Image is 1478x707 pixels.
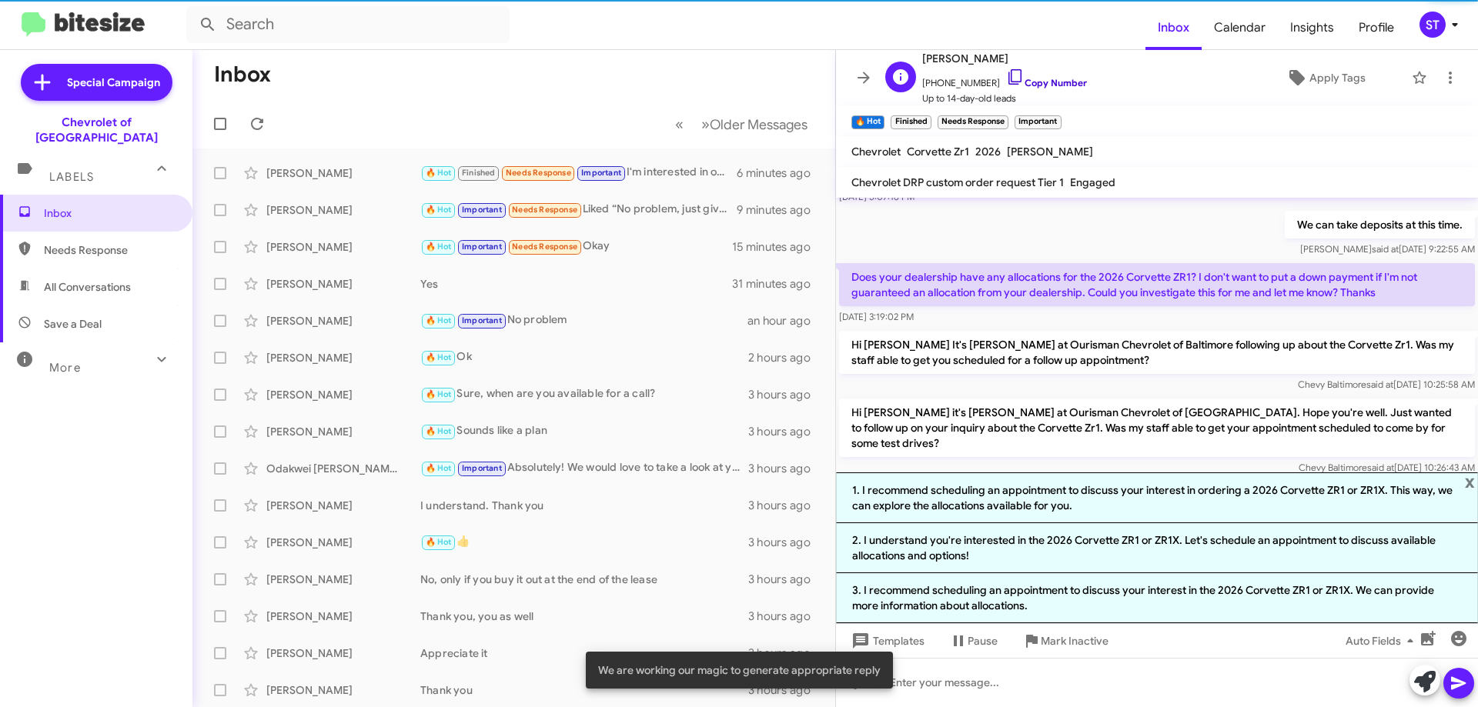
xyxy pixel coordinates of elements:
div: 3 hours ago [748,424,823,439]
span: [PHONE_NUMBER] [922,68,1087,91]
div: 👍 [420,533,748,551]
div: [PERSON_NAME] [266,239,420,255]
button: Next [692,108,817,140]
div: Thank you [420,682,748,698]
li: 1. I recommend scheduling an appointment to discuss your interest in ordering a 2026 Corvette ZR1... [836,472,1478,523]
span: Important [462,315,502,325]
span: 🔥 Hot [426,168,452,178]
button: Templates [836,627,937,655]
div: 3 hours ago [748,461,823,476]
span: said at [1366,379,1393,390]
span: Important [462,242,502,252]
small: Needs Response [938,115,1008,129]
li: 2. I understand you're interested in the 2026 Corvette ZR1 or ZR1X. Let's schedule an appointment... [836,523,1478,573]
span: Finished [462,168,496,178]
div: [PERSON_NAME] [266,609,420,624]
a: Special Campaign [21,64,172,101]
div: [PERSON_NAME] [266,313,420,328]
small: Important [1015,115,1061,129]
div: 9 minutes ago [737,202,823,218]
p: Does your dealership have any allocations for the 2026 Corvette ZR1? I don't want to put a down p... [839,263,1475,306]
div: Absolutely! We would love to take a look at your 2007 Jeep Grand Cherokee. When can we schedule a... [420,459,748,477]
div: 2 hours ago [748,350,823,365]
div: Sounds like a plan [420,422,748,440]
div: [PERSON_NAME] [266,682,420,698]
div: [PERSON_NAME] [266,535,420,550]
span: Important [581,168,621,178]
span: Up to 14-day-old leads [922,91,1087,106]
span: Older Messages [710,116,808,133]
span: 🔥 Hot [426,242,452,252]
div: 31 minutes ago [732,276,823,292]
span: x [1465,472,1475,491]
h1: Inbox [214,62,271,87]
div: 3 hours ago [748,535,823,550]
div: I understand. Thank you [420,498,748,513]
input: Search [186,6,510,43]
div: ST [1419,12,1446,38]
span: » [701,115,710,134]
small: 🔥 Hot [851,115,884,129]
span: Needs Response [512,242,577,252]
div: [PERSON_NAME] [266,645,420,661]
span: 🔥 Hot [426,205,452,215]
span: Important [462,205,502,215]
nav: Page navigation example [667,108,817,140]
div: No problem [420,312,747,329]
span: Corvette Zr1 [907,145,969,158]
div: 3 hours ago [748,498,823,513]
a: Calendar [1202,5,1278,50]
div: No, only if you buy it out at the end of the lease [420,572,748,587]
div: [PERSON_NAME] [266,424,420,439]
span: [PERSON_NAME] [DATE] 9:22:55 AM [1300,243,1475,255]
div: Thank you, you as well [420,609,748,624]
div: Liked “No problem, just give us a call when you're on your way” [420,201,737,218]
li: 3. I recommend scheduling an appointment to discuss your interest in the 2026 Corvette ZR1 or ZR1... [836,573,1478,623]
button: Previous [666,108,693,140]
div: Okay [420,238,732,255]
a: Insights [1278,5,1346,50]
a: Profile [1346,5,1406,50]
span: 🔥 Hot [426,352,452,362]
div: Sure, when are you available for a call? [420,385,748,403]
span: Needs Response [512,205,577,215]
div: 3 hours ago [748,387,823,402]
div: [PERSON_NAME] [266,498,420,513]
div: Appreciate it [420,645,748,661]
span: Mark Inactive [1041,627,1108,655]
div: I'm interested in ordering a 2026 Corvette ZR1 or ZR1X. No dealerships offer test drives for thes... [420,164,737,182]
span: Chevy Baltimore [DATE] 10:26:43 AM [1299,462,1475,473]
button: Auto Fields [1333,627,1432,655]
span: said at [1372,243,1399,255]
span: Auto Fields [1346,627,1419,655]
button: Mark Inactive [1010,627,1121,655]
span: said at [1367,462,1394,473]
span: Chevrolet DRP custom order request Tier 1 [851,175,1064,189]
button: ST [1406,12,1461,38]
p: Hi [PERSON_NAME] it's [PERSON_NAME] at Ourisman Chevrolet of [GEOGRAPHIC_DATA]. Hope you're well.... [839,399,1475,457]
span: 🔥 Hot [426,463,452,473]
span: Templates [848,627,925,655]
span: Important [462,463,502,473]
div: [PERSON_NAME] [266,572,420,587]
span: [DATE] 3:19:02 PM [839,311,914,322]
span: Needs Response [506,168,571,178]
div: an hour ago [747,313,823,328]
span: 2026 [975,145,1001,158]
a: Inbox [1145,5,1202,50]
div: 6 minutes ago [737,165,823,181]
span: [PERSON_NAME] [922,49,1087,68]
div: [PERSON_NAME] [266,165,420,181]
p: Hi [PERSON_NAME] It's [PERSON_NAME] at Ourisman Chevrolet of Baltimore following up about the Cor... [839,331,1475,374]
div: 15 minutes ago [732,239,823,255]
span: 🔥 Hot [426,389,452,399]
button: Pause [937,627,1010,655]
span: 🔥 Hot [426,426,452,436]
span: We are working our magic to generate appropriate reply [598,662,881,678]
div: Ok [420,348,748,366]
span: Labels [49,170,94,184]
